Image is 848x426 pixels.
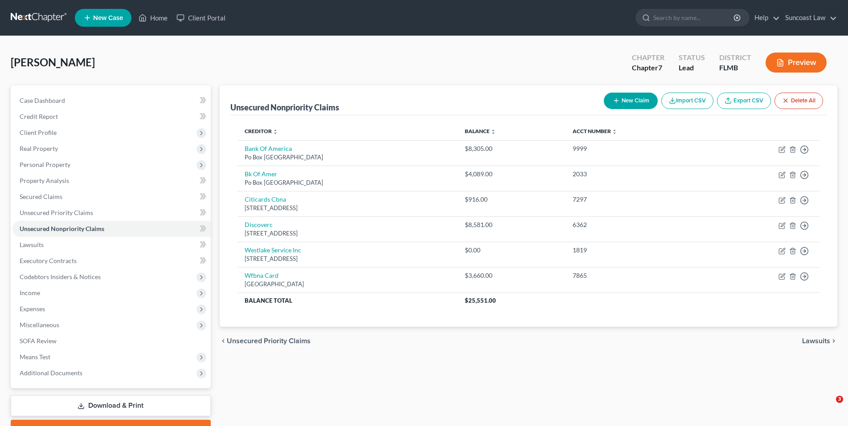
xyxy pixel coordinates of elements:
[172,10,230,26] a: Client Portal
[245,179,451,187] div: Po Box [GEOGRAPHIC_DATA]
[661,93,713,109] button: Import CSV
[573,128,617,134] a: Acct Number unfold_more
[12,109,211,125] a: Credit Report
[802,337,837,345] button: Lawsuits chevron_right
[573,246,698,255] div: 1819
[818,396,839,417] iframe: Intercom live chat
[465,271,558,280] div: $3,660.00
[830,337,837,345] i: chevron_right
[238,292,458,308] th: Balance Total
[20,209,93,216] span: Unsecured Priority Claims
[491,129,496,134] i: unfold_more
[465,170,558,179] div: $4,089.00
[20,257,77,264] span: Executory Contracts
[20,97,65,104] span: Case Dashboard
[766,53,827,73] button: Preview
[245,145,292,152] a: Bank Of America
[465,195,558,204] div: $916.00
[12,173,211,189] a: Property Analysis
[273,129,278,134] i: unfold_more
[20,305,45,312] span: Expenses
[20,145,58,152] span: Real Property
[20,129,57,136] span: Client Profile
[632,53,664,63] div: Chapter
[20,369,82,377] span: Additional Documents
[679,53,705,63] div: Status
[245,272,279,279] a: Wfbna Card
[20,241,44,248] span: Lawsuits
[93,15,123,21] span: New Case
[12,333,211,349] a: SOFA Review
[20,353,50,361] span: Means Test
[719,63,751,73] div: FLMB
[679,63,705,73] div: Lead
[612,129,617,134] i: unfold_more
[20,177,69,184] span: Property Analysis
[245,170,277,178] a: Bk Of Amer
[11,56,95,69] span: [PERSON_NAME]
[573,271,698,280] div: 7865
[245,229,451,238] div: [STREET_ADDRESS]
[658,63,662,72] span: 7
[245,246,301,254] a: Westlake Service Inc
[245,255,451,263] div: [STREET_ADDRESS]
[774,93,823,109] button: Delete All
[465,220,558,229] div: $8,581.00
[12,253,211,269] a: Executory Contracts
[836,396,843,403] span: 3
[20,161,70,168] span: Personal Property
[245,128,278,134] a: Creditor unfold_more
[12,221,211,237] a: Unsecured Nonpriority Claims
[750,10,780,26] a: Help
[632,63,664,73] div: Chapter
[12,205,211,221] a: Unsecured Priority Claims
[719,53,751,63] div: District
[573,195,698,204] div: 7297
[11,395,211,416] a: Download & Print
[20,289,40,296] span: Income
[12,93,211,109] a: Case Dashboard
[245,153,451,162] div: Po Box [GEOGRAPHIC_DATA]
[717,93,771,109] a: Export CSV
[20,321,59,329] span: Miscellaneous
[573,220,698,229] div: 6362
[465,297,496,304] span: $25,551.00
[604,93,658,109] button: New Claim
[573,170,698,179] div: 2033
[220,337,227,345] i: chevron_left
[12,237,211,253] a: Lawsuits
[20,193,62,200] span: Secured Claims
[245,195,286,203] a: Citicards Cbna
[802,337,830,345] span: Lawsuits
[245,204,451,212] div: [STREET_ADDRESS]
[20,225,104,232] span: Unsecured Nonpriority Claims
[245,221,273,228] a: Discoverc
[220,337,311,345] button: chevron_left Unsecured Priority Claims
[465,246,558,255] div: $0.00
[20,273,101,280] span: Codebtors Insiders & Notices
[573,144,698,153] div: 9999
[245,280,451,288] div: [GEOGRAPHIC_DATA]
[465,144,558,153] div: $8,305.00
[781,10,837,26] a: Suncoast Law
[20,337,57,345] span: SOFA Review
[134,10,172,26] a: Home
[20,113,58,120] span: Credit Report
[230,102,339,113] div: Unsecured Nonpriority Claims
[12,189,211,205] a: Secured Claims
[227,337,311,345] span: Unsecured Priority Claims
[653,9,735,26] input: Search by name...
[465,128,496,134] a: Balance unfold_more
